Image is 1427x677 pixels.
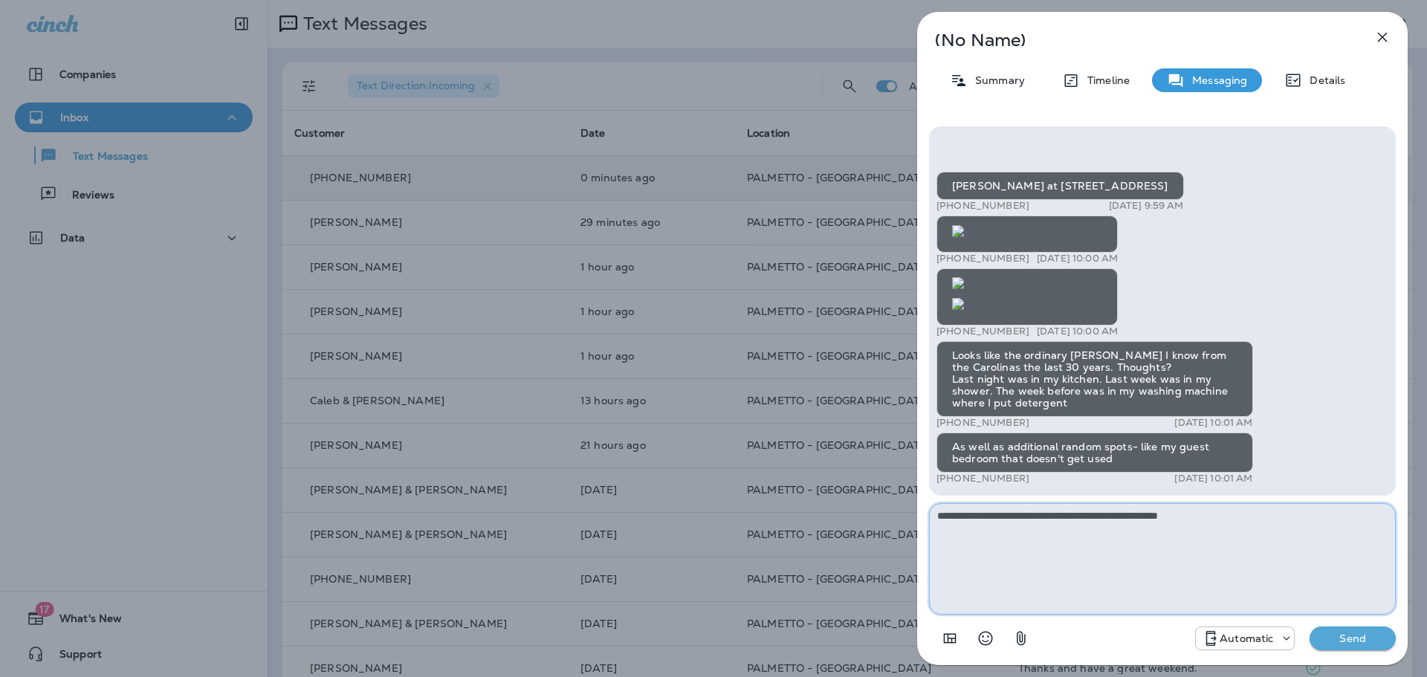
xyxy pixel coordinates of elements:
p: Summary [968,74,1025,86]
p: [PHONE_NUMBER] [936,417,1029,429]
img: twilio-download [952,225,964,237]
p: Messaging [1185,74,1247,86]
button: Send [1310,626,1396,650]
p: [PHONE_NUMBER] [936,325,1029,337]
div: As well as additional random spots- like my guest bedroom that doesn't get used [936,433,1253,473]
p: (No Name) [935,34,1341,46]
p: Automatic [1220,632,1273,644]
p: Details [1302,74,1345,86]
p: [DATE] 10:00 AM [1037,325,1118,337]
button: Add in a premade template [935,623,965,653]
p: [DATE] 10:01 AM [1174,473,1252,485]
p: [DATE] 10:00 AM [1037,253,1118,265]
img: twilio-download [952,277,964,289]
p: [PHONE_NUMBER] [936,200,1029,212]
p: Timeline [1080,74,1130,86]
img: twilio-download [952,298,964,310]
p: [PHONE_NUMBER] [936,473,1029,485]
p: [DATE] 10:01 AM [1174,417,1252,429]
div: Looks like the ordinary [PERSON_NAME] I know from the Carolinas the last 30 years. Thoughts? Last... [936,341,1253,417]
p: [DATE] 9:59 AM [1109,200,1184,212]
div: [PERSON_NAME] at [STREET_ADDRESS] [936,172,1184,200]
p: [PHONE_NUMBER] [936,253,1029,265]
p: Send [1321,632,1384,645]
button: Select an emoji [971,623,1000,653]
